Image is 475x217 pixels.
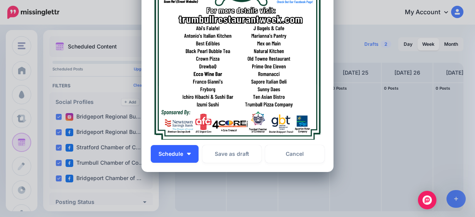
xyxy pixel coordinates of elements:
button: Schedule [151,145,199,163]
img: arrow-down-white.png [187,153,191,155]
a: Cancel [265,145,324,163]
div: Open Intercom Messenger [418,191,436,209]
span: Schedule [158,151,183,157]
button: Save as draft [202,145,261,163]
